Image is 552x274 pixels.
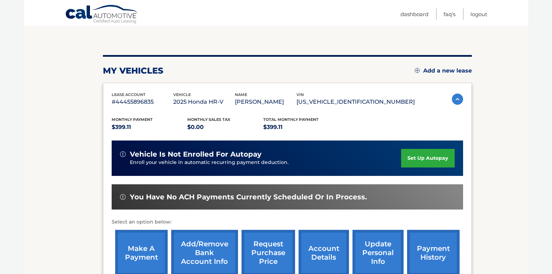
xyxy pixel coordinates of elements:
img: accordion-active.svg [452,94,463,105]
p: #44455896835 [112,97,173,107]
span: You have no ACH payments currently scheduled or in process. [130,193,367,201]
p: 2025 Honda HR-V [173,97,235,107]
span: Monthly Payment [112,117,153,122]
a: FAQ's [443,8,455,20]
p: $0.00 [187,122,263,132]
span: name [235,92,247,97]
p: Enroll your vehicle in automatic recurring payment deduction. [130,159,401,166]
p: $399.11 [263,122,339,132]
a: Cal Automotive [65,5,139,25]
span: vehicle [173,92,191,97]
span: vehicle is not enrolled for autopay [130,150,261,159]
span: lease account [112,92,146,97]
span: Monthly sales Tax [187,117,230,122]
h2: my vehicles [103,66,163,76]
p: [PERSON_NAME] [235,97,296,107]
a: Dashboard [400,8,428,20]
a: Add a new lease [415,67,472,74]
p: Select an option below: [112,218,463,226]
span: vin [296,92,304,97]
img: alert-white.svg [120,194,126,200]
p: $399.11 [112,122,188,132]
a: Logout [470,8,487,20]
img: add.svg [415,68,420,73]
img: alert-white.svg [120,151,126,157]
a: set up autopay [401,149,454,167]
span: Total Monthly Payment [263,117,319,122]
p: [US_VEHICLE_IDENTIFICATION_NUMBER] [296,97,415,107]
